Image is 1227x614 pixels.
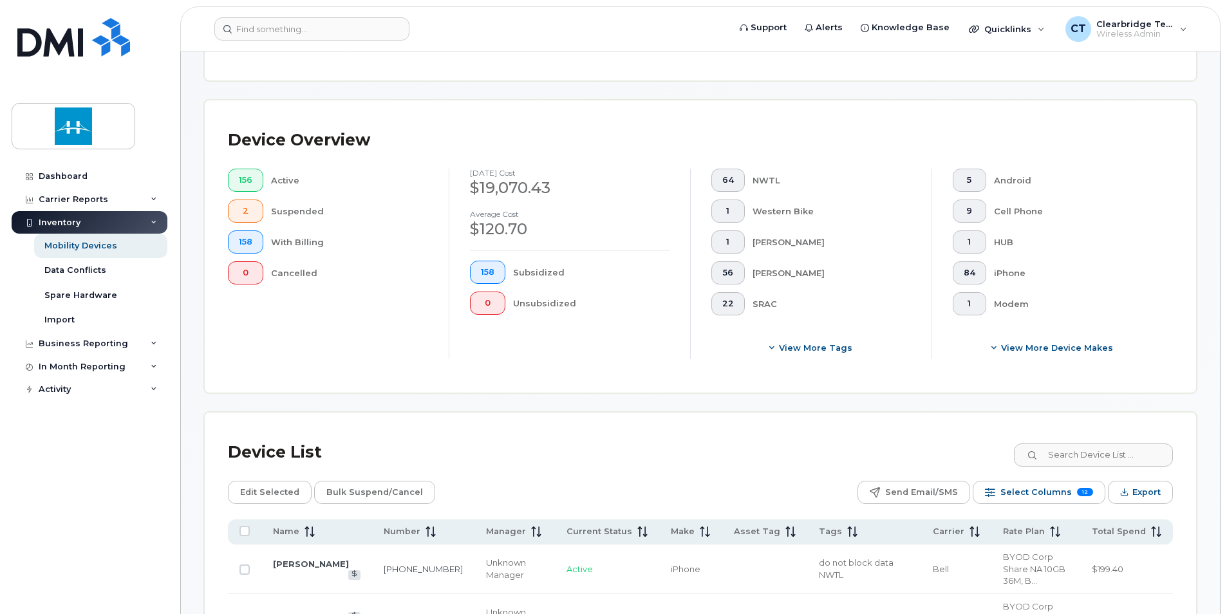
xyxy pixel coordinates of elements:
[671,564,700,574] span: iPhone
[711,169,745,192] button: 64
[567,526,632,537] span: Current Status
[1003,552,1065,586] span: BYOD Corp Share NA 10GB 36M, BYOD CorpUnlSh CanUSMX 25GB 30D
[228,261,263,284] button: 0
[228,124,370,157] div: Device Overview
[1001,342,1113,354] span: View More Device Makes
[819,557,910,569] div: do not block data
[953,292,986,315] button: 1
[1000,483,1072,502] span: Select Columns
[1092,564,1123,574] span: $199.40
[1014,443,1173,467] input: Search Device List ...
[513,292,670,315] div: Unsubsidized
[671,526,695,537] span: Make
[228,230,263,254] button: 158
[994,292,1153,315] div: Modem
[711,292,745,315] button: 22
[384,564,463,574] a: [PHONE_NUMBER]
[722,175,734,185] span: 64
[239,175,252,185] span: 156
[271,230,429,254] div: With Billing
[1077,488,1093,496] span: 12
[964,268,975,278] span: 84
[779,342,852,354] span: View more tags
[722,299,734,309] span: 22
[384,526,420,537] span: Number
[711,230,745,254] button: 1
[1096,29,1174,39] span: Wireless Admin
[722,237,734,247] span: 1
[481,298,494,308] span: 0
[994,200,1153,223] div: Cell Phone
[214,17,409,41] input: Find something...
[751,21,787,34] span: Support
[228,481,312,504] button: Edit Selected
[481,267,494,277] span: 158
[816,21,843,34] span: Alerts
[567,564,593,574] span: Active
[326,483,423,502] span: Bulk Suspend/Cancel
[228,200,263,223] button: 2
[964,206,975,216] span: 9
[271,261,429,284] div: Cancelled
[470,169,670,177] h4: [DATE] cost
[1096,19,1174,29] span: Clearbridge Tech
[470,210,670,218] h4: Average cost
[1071,21,1086,37] span: CT
[1108,481,1173,504] button: Export
[819,526,842,537] span: Tags
[239,268,252,278] span: 0
[885,483,958,502] span: Send Email/SMS
[953,230,986,254] button: 1
[953,336,1152,359] button: View More Device Makes
[711,200,745,223] button: 1
[960,16,1054,42] div: Quicklinks
[486,526,526,537] span: Manager
[964,299,975,309] span: 1
[239,237,252,247] span: 158
[994,169,1153,192] div: Android
[722,268,734,278] span: 56
[228,169,263,192] button: 156
[722,206,734,216] span: 1
[753,169,912,192] div: NWTL
[273,559,349,569] a: [PERSON_NAME]
[731,15,796,41] a: Support
[796,15,852,41] a: Alerts
[271,169,429,192] div: Active
[753,292,912,315] div: SRAC
[228,436,322,469] div: Device List
[753,261,912,284] div: [PERSON_NAME]
[973,481,1105,504] button: Select Columns 12
[964,237,975,247] span: 1
[753,200,912,223] div: Western Bike
[857,481,970,504] button: Send Email/SMS
[953,261,986,284] button: 84
[273,526,299,537] span: Name
[994,261,1153,284] div: iPhone
[734,526,780,537] span: Asset Tag
[953,169,986,192] button: 5
[933,564,949,574] span: Bell
[1003,526,1045,537] span: Rate Plan
[819,569,910,581] div: NWTL
[470,218,670,240] div: $120.70
[933,526,964,537] span: Carrier
[470,261,505,284] button: 158
[984,24,1031,34] span: Quicklinks
[711,261,745,284] button: 56
[271,200,429,223] div: Suspended
[994,230,1153,254] div: HUB
[240,483,299,502] span: Edit Selected
[872,21,950,34] span: Knowledge Base
[513,261,670,284] div: Subsidized
[852,15,959,41] a: Knowledge Base
[1132,483,1161,502] span: Export
[239,206,252,216] span: 2
[953,200,986,223] button: 9
[348,570,361,580] a: View Last Bill
[1092,526,1146,537] span: Total Spend
[314,481,435,504] button: Bulk Suspend/Cancel
[711,336,911,359] button: View more tags
[470,177,670,199] div: $19,070.43
[486,557,543,581] div: Unknown Manager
